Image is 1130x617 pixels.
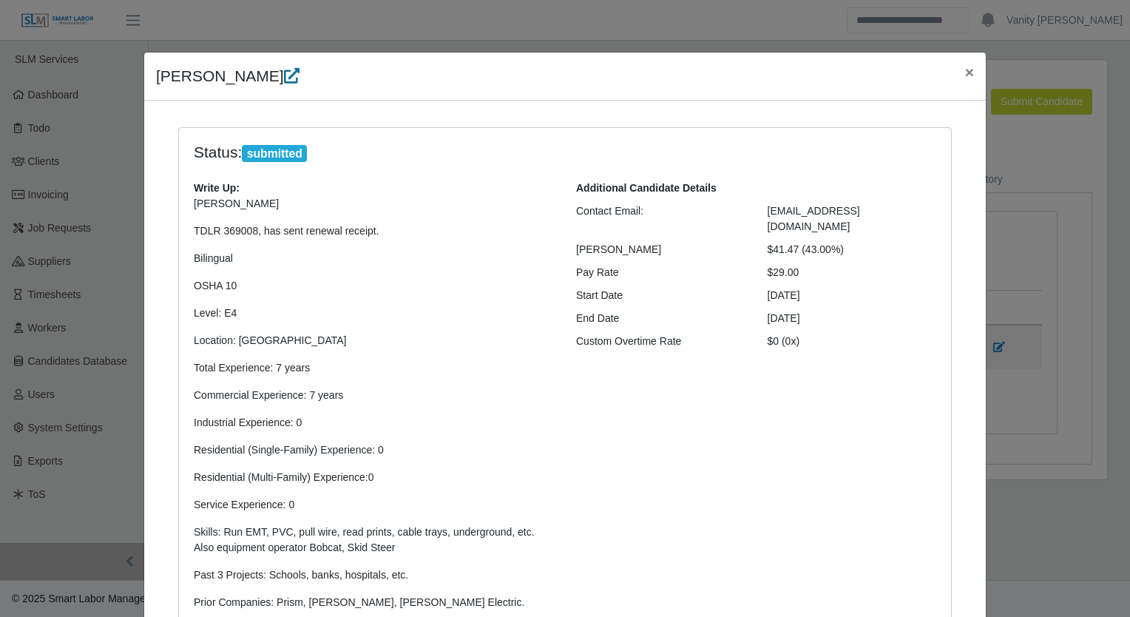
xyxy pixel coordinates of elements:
[576,182,717,194] b: Additional Candidate Details
[757,265,948,280] div: $29.00
[194,415,554,431] p: Industrial Experience: 0
[194,333,554,348] p: Location: [GEOGRAPHIC_DATA]
[565,288,757,303] div: Start Date
[194,442,554,458] p: Residential (Single-Family) Experience: 0
[194,497,554,513] p: Service Experience: 0
[194,525,554,556] p: Skills: Run EMT, PVC, pull wire, read prints, cable trays, underground, etc. Also equipment opera...
[194,306,554,321] p: Level: E4
[953,53,986,92] button: Close
[242,145,307,163] span: submitted
[565,242,757,257] div: [PERSON_NAME]
[757,242,948,257] div: $41.47 (43.00%)
[194,388,554,403] p: Commercial Experience: 7 years
[194,223,554,239] p: TDLR 369008, has sent renewal receipt.
[194,143,745,163] h4: Status:
[565,265,757,280] div: Pay Rate
[194,470,554,485] p: Residential (Multi-Family) Experience:0
[768,205,860,232] span: [EMAIL_ADDRESS][DOMAIN_NAME]
[768,312,800,324] span: [DATE]
[194,360,554,376] p: Total Experience: 7 years
[194,251,554,266] p: Bilingual
[768,335,800,347] span: $0 (0x)
[194,196,554,212] p: [PERSON_NAME]
[565,334,757,349] div: Custom Overtime Rate
[156,64,300,88] h4: [PERSON_NAME]
[965,64,974,81] span: ×
[194,278,554,294] p: OSHA 10
[194,182,240,194] b: Write Up:
[757,288,948,303] div: [DATE]
[194,567,554,583] p: Past 3 Projects: Schools, banks, hospitals, etc.
[565,311,757,326] div: End Date
[565,203,757,235] div: Contact Email:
